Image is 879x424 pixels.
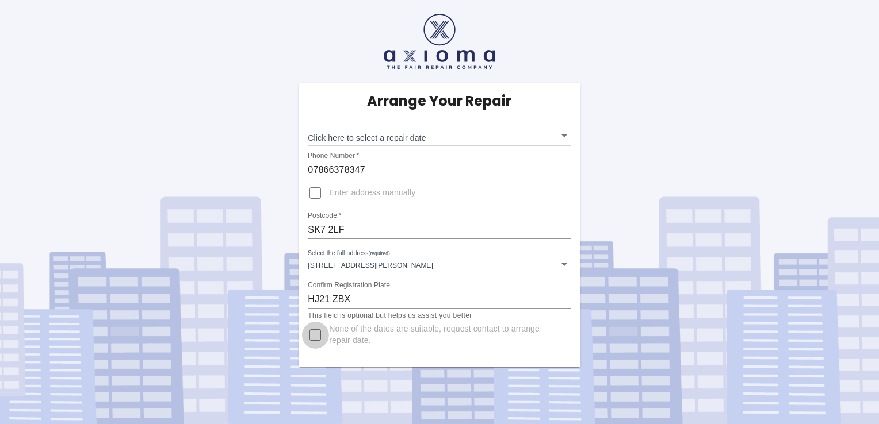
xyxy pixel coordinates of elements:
[384,14,495,69] img: axioma
[308,211,341,221] label: Postcode
[308,249,390,258] label: Select the full address
[308,280,390,290] label: Confirm Registration Plate
[329,187,415,199] span: Enter address manually
[308,151,359,161] label: Phone Number
[308,254,571,275] div: [STREET_ADDRESS][PERSON_NAME]
[367,92,511,110] h5: Arrange Your Repair
[308,310,571,322] p: This field is optional but helps us assist you better
[369,251,390,256] small: (required)
[329,323,561,346] span: None of the dates are suitable, request contact to arrange repair date.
